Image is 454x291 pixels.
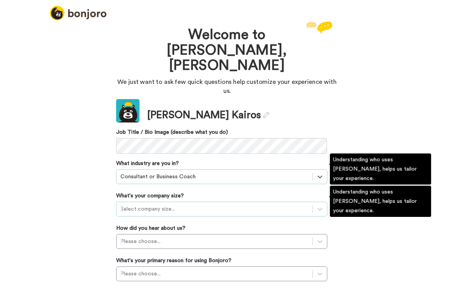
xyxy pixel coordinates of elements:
div: Understanding who uses [PERSON_NAME], helps us tailor your experience. [330,153,431,185]
h1: Welcome to [PERSON_NAME], [PERSON_NAME] [140,27,315,74]
label: What's your primary reason for using Bonjoro? [116,257,231,264]
img: reply.svg [306,21,332,34]
img: logo_full.png [50,6,106,20]
label: What's your company size? [116,192,184,200]
p: We just want to ask few quick questions help customize your experience with us. [116,78,338,96]
label: Job Title / Bio Image (describe what you do) [116,128,327,136]
label: How did you hear about us? [116,224,185,232]
div: [PERSON_NAME] Kairos [147,108,269,122]
div: Understanding who uses [PERSON_NAME], helps us tailor your experience. [330,186,431,217]
label: What industry are you in? [116,160,179,167]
